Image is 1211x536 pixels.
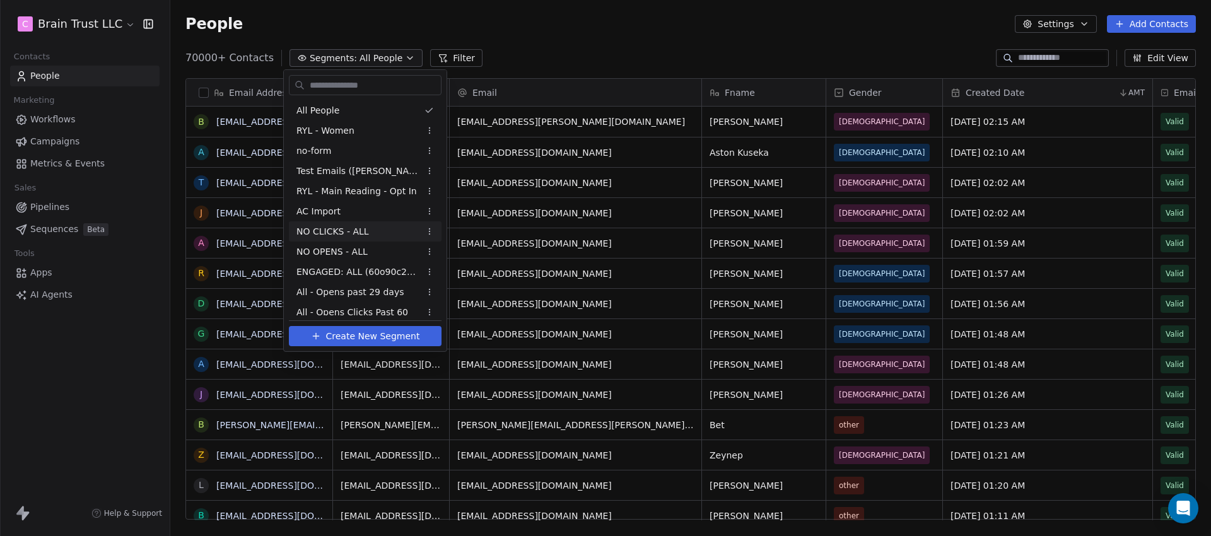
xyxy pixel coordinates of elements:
[296,124,354,137] span: RYL - Women
[296,265,420,279] span: ENGAGED: ALL (60o90c21d)
[296,165,420,178] span: Test Emails ([PERSON_NAME] SEND)
[296,104,339,117] span: All People
[326,330,420,343] span: Create New Segment
[289,326,442,346] button: Create New Segment
[296,225,369,238] span: NO CLICKS - ALL
[296,245,368,259] span: NO OPENS - ALL
[296,205,341,218] span: AC Import
[296,306,408,319] span: All - Opens Clicks Past 60
[296,185,417,198] span: RYL - Main Reading - Opt In
[296,144,331,158] span: no-form
[296,286,404,299] span: All - Opens past 29 days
